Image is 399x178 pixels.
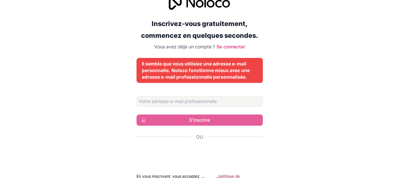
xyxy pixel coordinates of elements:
iframe: Bouton "Se connecter avec Google" [133,147,266,162]
button: S'inscrire [137,114,263,126]
font: S'inscrire [189,117,210,123]
input: Adresse email [137,96,263,107]
font: Inscrivez-vous gratuitement, commencez en quelques secondes. [141,20,258,39]
font: Vous avez déjà un compte ? [154,44,215,49]
font: Il semble que vous utilisiez une adresse e-mail personnelle. Noloco fonctionne mieux avec une adr... [142,61,250,80]
font: Ou [196,134,203,140]
a: Se connecter [216,44,245,49]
